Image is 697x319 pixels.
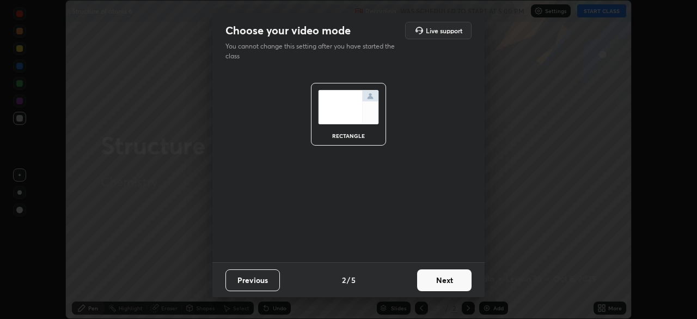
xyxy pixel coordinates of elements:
[347,274,350,286] h4: /
[342,274,346,286] h4: 2
[318,90,379,124] img: normalScreenIcon.ae25ed63.svg
[417,269,472,291] button: Next
[225,23,351,38] h2: Choose your video mode
[327,133,370,139] div: rectangle
[225,269,280,291] button: Previous
[225,41,402,61] p: You cannot change this setting after you have started the class
[426,27,462,34] h5: Live support
[351,274,356,286] h4: 5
